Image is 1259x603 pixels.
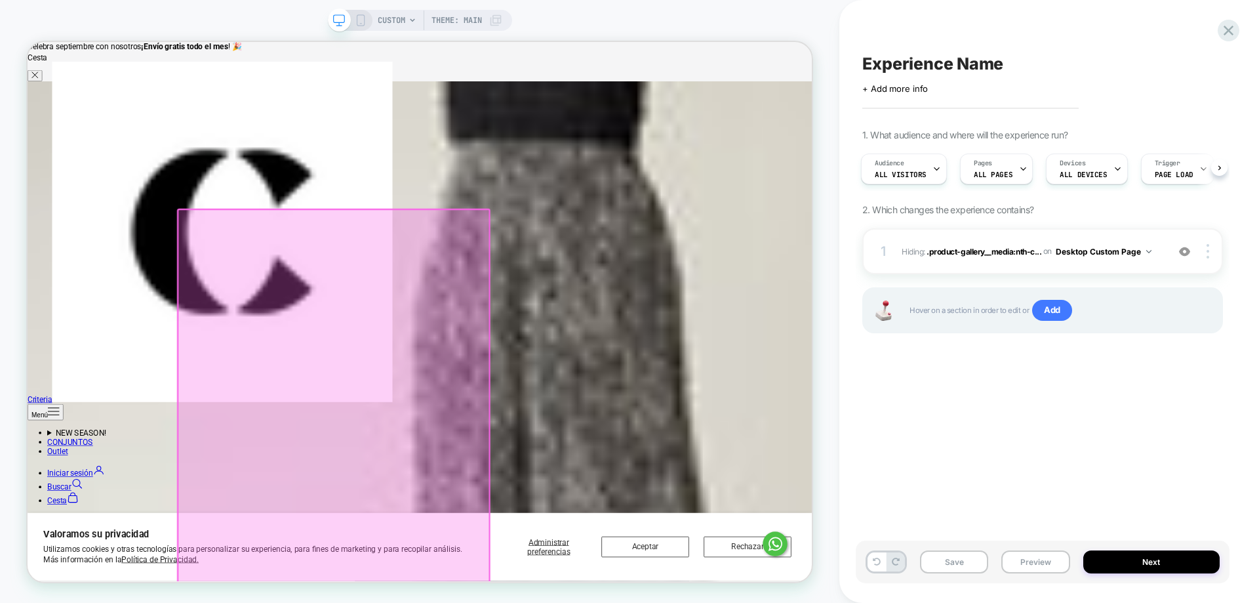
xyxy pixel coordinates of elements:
span: Iniciar sesión [26,569,87,581]
button: Desktop Custom Page [1056,243,1151,260]
span: on [1043,244,1052,259]
span: Add [1032,300,1072,321]
span: 2. Which changes the experience contains? [862,204,1033,215]
div: 1 [877,239,890,263]
span: 1. What audience and where will the experience run? [862,129,1068,140]
span: ALL PAGES [974,170,1012,179]
a: CONJUNTOS [26,528,87,540]
summary: NEW SEASON! [26,515,1046,528]
a: Outlet [26,540,54,552]
img: crossed eye [1179,246,1190,257]
button: Save [920,551,988,573]
img: close [1207,244,1209,259]
span: Page Load [1155,170,1193,179]
span: Menú [5,493,27,503]
span: CUSTOM [378,10,405,31]
span: .product-gallery__media:nth-c... [927,246,1041,256]
span: Hover on a section in order to edit or [909,300,1209,321]
span: Trigger [1155,159,1180,168]
a: Buscar [26,587,74,600]
span: Hiding : [902,243,1161,260]
span: Buscar [26,587,58,600]
span: Pages [974,159,992,168]
span: ALL DEVICES [1060,170,1107,179]
span: Theme: MAIN [431,10,482,31]
span: Audience [875,159,904,168]
span: + Add more info [862,83,928,94]
button: Next [1083,551,1220,573]
img: down arrow [1146,250,1151,253]
span: All Visitors [875,170,927,179]
span: Experience Name [862,54,1003,73]
img: Joystick [870,301,896,321]
button: Preview [1001,551,1069,573]
span: Devices [1060,159,1085,168]
a: Iniciar sesión [26,569,103,581]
